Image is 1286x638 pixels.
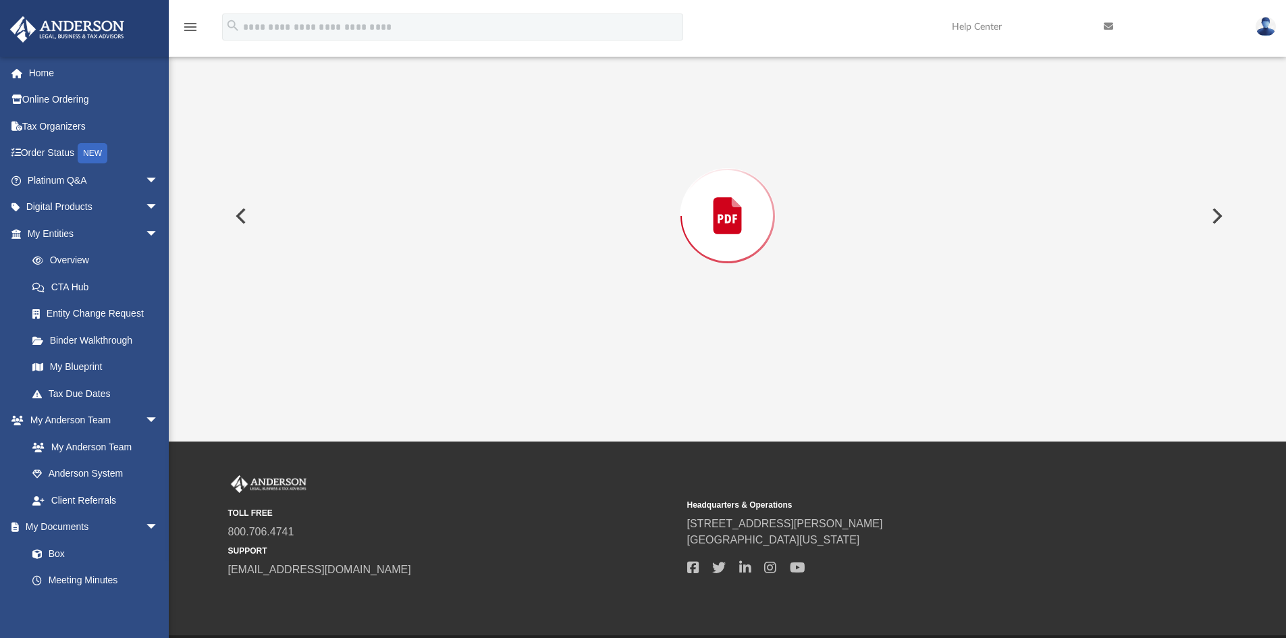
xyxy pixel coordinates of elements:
small: TOLL FREE [228,507,678,519]
span: arrow_drop_down [145,194,172,221]
a: menu [182,26,198,35]
a: CTA Hub [19,273,179,300]
a: Binder Walkthrough [19,327,179,354]
button: Next File [1201,197,1231,235]
a: Anderson System [19,460,172,487]
a: [GEOGRAPHIC_DATA][US_STATE] [687,534,860,546]
a: My Blueprint [19,354,172,381]
img: Anderson Advisors Platinum Portal [6,16,128,43]
span: arrow_drop_down [145,407,172,435]
a: Online Ordering [9,86,179,113]
span: arrow_drop_down [145,220,172,248]
a: 800.706.4741 [228,526,294,537]
a: Overview [19,247,179,274]
a: Digital Productsarrow_drop_down [9,194,179,221]
i: menu [182,19,198,35]
img: User Pic [1256,17,1276,36]
a: Tax Due Dates [19,380,179,407]
i: search [225,18,240,33]
a: My Entitiesarrow_drop_down [9,220,179,247]
span: arrow_drop_down [145,167,172,194]
small: Headquarters & Operations [687,499,1137,511]
a: Home [9,59,179,86]
a: My Documentsarrow_drop_down [9,514,172,541]
a: Entity Change Request [19,300,179,327]
span: arrow_drop_down [145,514,172,541]
a: Client Referrals [19,487,172,514]
a: Box [19,540,165,567]
div: NEW [78,143,107,163]
a: Tax Organizers [9,113,179,140]
a: Order StatusNEW [9,140,179,167]
a: My Anderson Team [19,433,165,460]
a: My Anderson Teamarrow_drop_down [9,407,172,434]
a: Meeting Minutes [19,567,172,594]
a: [EMAIL_ADDRESS][DOMAIN_NAME] [228,564,411,575]
small: SUPPORT [228,545,678,557]
div: Preview [225,6,1231,390]
button: Previous File [225,197,254,235]
a: Platinum Q&Aarrow_drop_down [9,167,179,194]
a: [STREET_ADDRESS][PERSON_NAME] [687,518,883,529]
img: Anderson Advisors Platinum Portal [228,475,309,493]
